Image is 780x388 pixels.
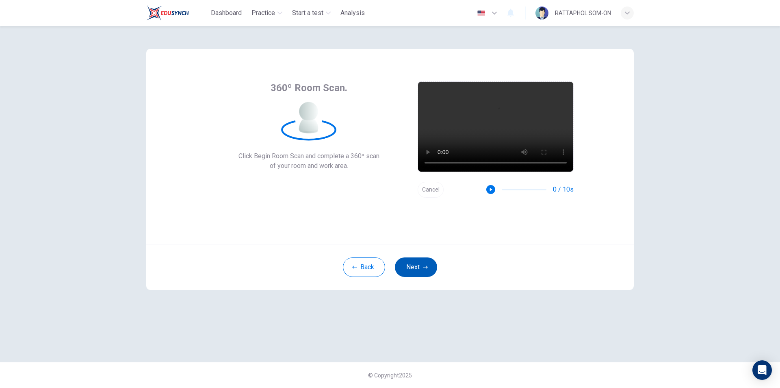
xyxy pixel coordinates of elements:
[251,8,275,18] span: Practice
[292,8,323,18] span: Start a test
[248,6,286,20] button: Practice
[208,6,245,20] button: Dashboard
[271,81,347,94] span: 360º Room Scan.
[238,161,379,171] span: of your room and work area.
[752,360,772,380] div: Open Intercom Messenger
[146,5,208,21] a: Train Test logo
[395,257,437,277] button: Next
[418,182,444,198] button: Cancel
[343,257,385,277] button: Back
[146,5,189,21] img: Train Test logo
[535,7,548,20] img: Profile picture
[553,185,574,194] span: 0 / 10s
[238,151,379,161] span: Click Begin Room Scan and complete a 360º scan
[340,8,365,18] span: Analysis
[555,8,611,18] div: RATTAPHOL SOM-ON
[289,6,334,20] button: Start a test
[368,372,412,379] span: © Copyright 2025
[337,6,368,20] button: Analysis
[211,8,242,18] span: Dashboard
[476,10,486,16] img: en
